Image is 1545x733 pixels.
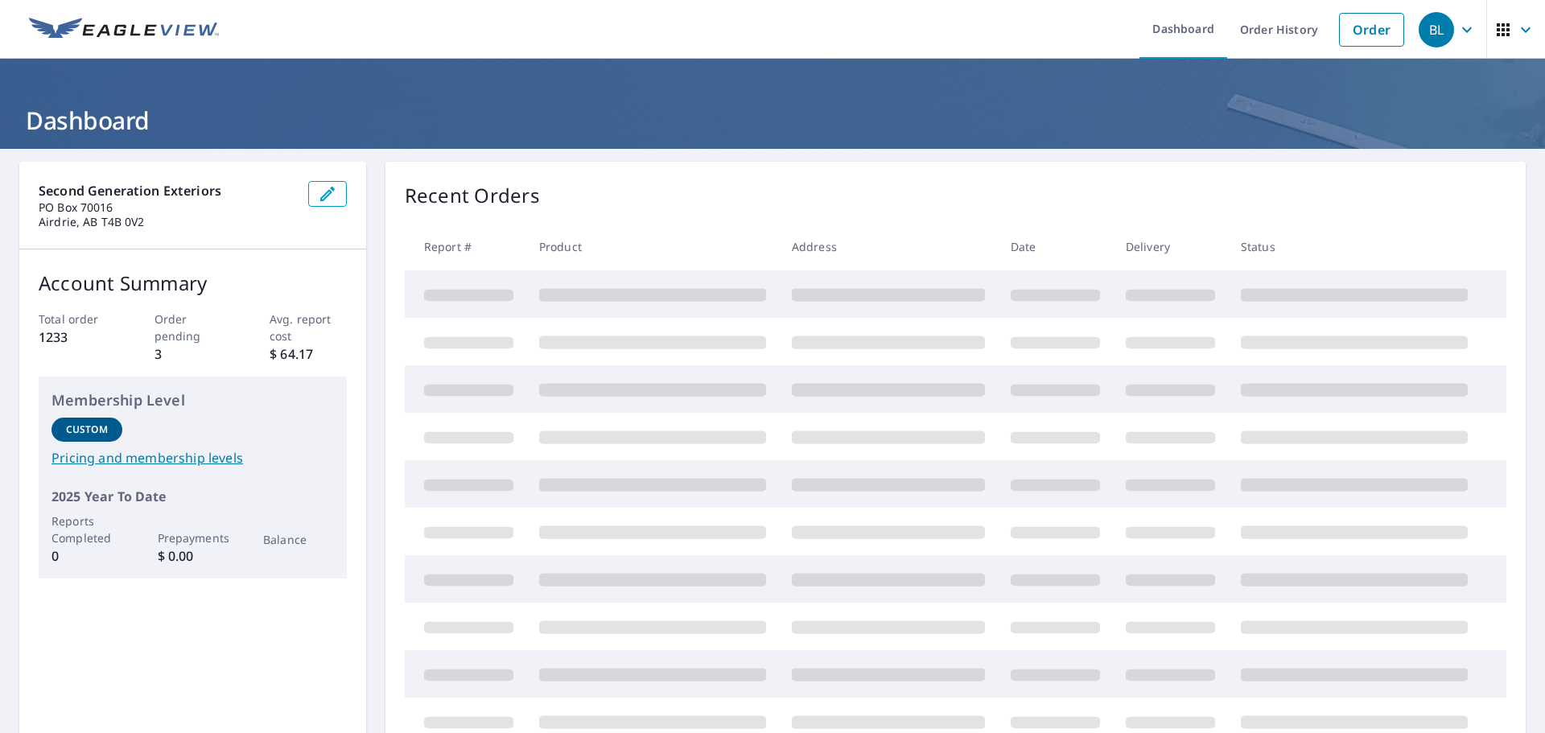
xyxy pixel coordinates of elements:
a: Order [1339,13,1404,47]
p: Prepayments [158,529,229,546]
img: EV Logo [29,18,219,42]
p: Order pending [154,311,232,344]
a: Pricing and membership levels [51,448,334,467]
p: 2025 Year To Date [51,487,334,506]
p: 1233 [39,327,116,347]
p: 0 [51,546,122,566]
p: $ 0.00 [158,546,229,566]
th: Status [1228,223,1481,270]
p: Total order [39,311,116,327]
p: Airdrie, AB T4B 0V2 [39,215,295,229]
p: Custom [66,422,108,437]
th: Product [526,223,779,270]
p: Balance [263,531,334,548]
p: Reports Completed [51,513,122,546]
h1: Dashboard [19,104,1526,137]
p: PO Box 70016 [39,200,295,215]
th: Delivery [1113,223,1228,270]
th: Report # [405,223,526,270]
p: $ 64.17 [270,344,347,364]
p: 3 [154,344,232,364]
div: BL [1419,12,1454,47]
p: Avg. report cost [270,311,347,344]
p: Account Summary [39,269,347,298]
p: Second Generation Exteriors [39,181,295,200]
th: Address [779,223,998,270]
p: Membership Level [51,389,334,411]
th: Date [998,223,1113,270]
p: Recent Orders [405,181,540,210]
